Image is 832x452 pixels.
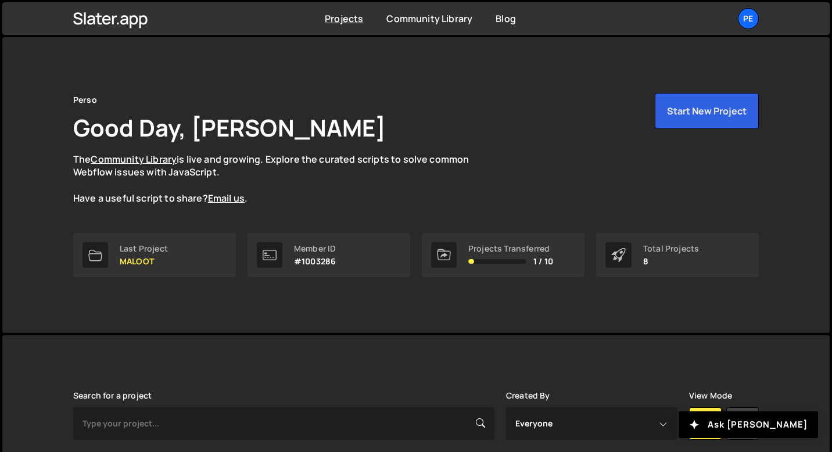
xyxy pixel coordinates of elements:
[506,391,550,400] label: Created By
[325,12,363,25] a: Projects
[643,244,699,253] div: Total Projects
[73,153,492,205] p: The is live and growing. Explore the curated scripts to solve common Webflow issues with JavaScri...
[655,93,759,129] button: Start New Project
[294,244,336,253] div: Member ID
[496,12,516,25] a: Blog
[533,257,553,266] span: 1 / 10
[120,244,168,253] div: Last Project
[73,93,97,107] div: Perso
[73,112,386,144] h1: Good Day, [PERSON_NAME]
[208,192,245,205] a: Email us
[643,257,699,266] p: 8
[73,391,152,400] label: Search for a project
[120,257,168,266] p: MALOOT
[294,257,336,266] p: #1003286
[73,407,494,440] input: Type your project...
[468,244,553,253] div: Projects Transferred
[738,8,759,29] a: Pe
[73,233,236,277] a: Last Project MALOOT
[91,153,177,166] a: Community Library
[386,12,472,25] a: Community Library
[689,391,732,400] label: View Mode
[679,411,818,438] button: Ask [PERSON_NAME]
